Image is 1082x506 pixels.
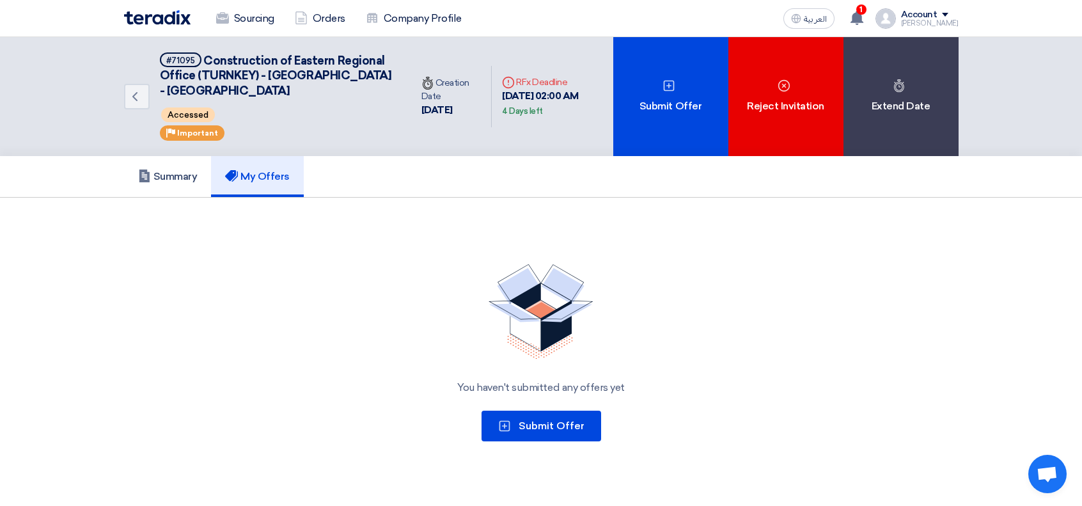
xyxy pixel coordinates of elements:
[138,170,198,183] h5: Summary
[482,411,601,441] button: Submit Offer
[783,8,835,29] button: العربية
[728,37,843,156] div: Reject Invitation
[160,54,392,98] span: Construction of Eastern Regional Office (TURNKEY) - [GEOGRAPHIC_DATA] - [GEOGRAPHIC_DATA]
[124,156,212,197] a: Summary
[161,107,215,122] span: Accessed
[502,89,602,118] div: [DATE] 02:00 AM
[502,75,602,89] div: RFx Deadline
[225,170,290,183] h5: My Offers
[901,10,937,20] div: Account
[421,76,481,103] div: Creation Date
[166,56,195,65] div: #71095
[160,52,396,99] h5: Construction of Eastern Regional Office (TURNKEY) - Nakheel Mall - Dammam
[285,4,356,33] a: Orders
[356,4,472,33] a: Company Profile
[613,37,728,156] div: Submit Offer
[519,420,584,432] span: Submit Offer
[843,37,959,156] div: Extend Date
[502,105,543,118] div: 4 Days left
[124,10,191,25] img: Teradix logo
[421,103,481,118] div: [DATE]
[901,20,959,27] div: [PERSON_NAME]
[177,129,218,138] span: Important
[875,8,896,29] img: profile_test.png
[856,4,866,15] span: 1
[211,156,304,197] a: My Offers
[206,4,285,33] a: Sourcing
[139,380,943,395] div: You haven't submitted any offers yet
[489,264,593,360] img: No Quotations Found!
[1028,455,1067,493] a: Open chat
[804,15,827,24] span: العربية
